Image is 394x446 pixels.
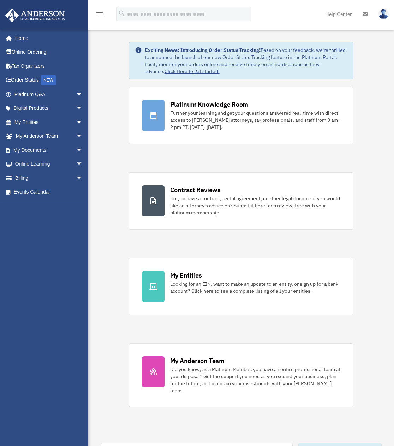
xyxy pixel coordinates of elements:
img: Anderson Advisors Platinum Portal [3,8,67,22]
a: Platinum Knowledge Room Further your learning and get your questions answered real-time with dire... [129,87,354,144]
a: Events Calendar [5,185,94,199]
a: Contract Reviews Do you have a contract, rental agreement, or other legal document you would like... [129,172,354,230]
span: arrow_drop_down [76,129,90,144]
a: Home [5,31,90,45]
a: Platinum Q&Aarrow_drop_down [5,87,94,101]
a: My Entitiesarrow_drop_down [5,115,94,129]
span: arrow_drop_down [76,143,90,157]
div: Did you know, as a Platinum Member, you have an entire professional team at your disposal? Get th... [170,366,341,394]
a: Online Ordering [5,45,94,59]
a: Click Here to get started! [165,68,220,75]
a: My Documentsarrow_drop_down [5,143,94,157]
img: User Pic [378,9,389,19]
div: Further your learning and get your questions answered real-time with direct access to [PERSON_NAM... [170,109,341,131]
a: Order StatusNEW [5,73,94,88]
div: Looking for an EIN, want to make an update to an entity, or sign up for a bank account? Click her... [170,280,341,295]
div: Contract Reviews [170,185,221,194]
a: Digital Productsarrow_drop_down [5,101,94,115]
a: Tax Organizers [5,59,94,73]
a: My Anderson Teamarrow_drop_down [5,129,94,143]
i: search [118,10,126,17]
a: My Entities Looking for an EIN, want to make an update to an entity, or sign up for a bank accoun... [129,258,354,315]
strong: Exciting News: Introducing Order Status Tracking! [145,47,261,53]
div: Platinum Knowledge Room [170,100,249,109]
i: menu [95,10,104,18]
a: menu [95,12,104,18]
div: My Anderson Team [170,356,225,365]
a: My Anderson Team Did you know, as a Platinum Member, you have an entire professional team at your... [129,343,354,407]
div: Based on your feedback, we're thrilled to announce the launch of our new Order Status Tracking fe... [145,47,348,75]
div: My Entities [170,271,202,280]
div: NEW [41,75,56,85]
span: arrow_drop_down [76,115,90,130]
span: arrow_drop_down [76,171,90,185]
a: Billingarrow_drop_down [5,171,94,185]
div: Do you have a contract, rental agreement, or other legal document you would like an attorney's ad... [170,195,341,216]
span: arrow_drop_down [76,87,90,102]
span: arrow_drop_down [76,157,90,172]
a: Online Learningarrow_drop_down [5,157,94,171]
span: arrow_drop_down [76,101,90,116]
